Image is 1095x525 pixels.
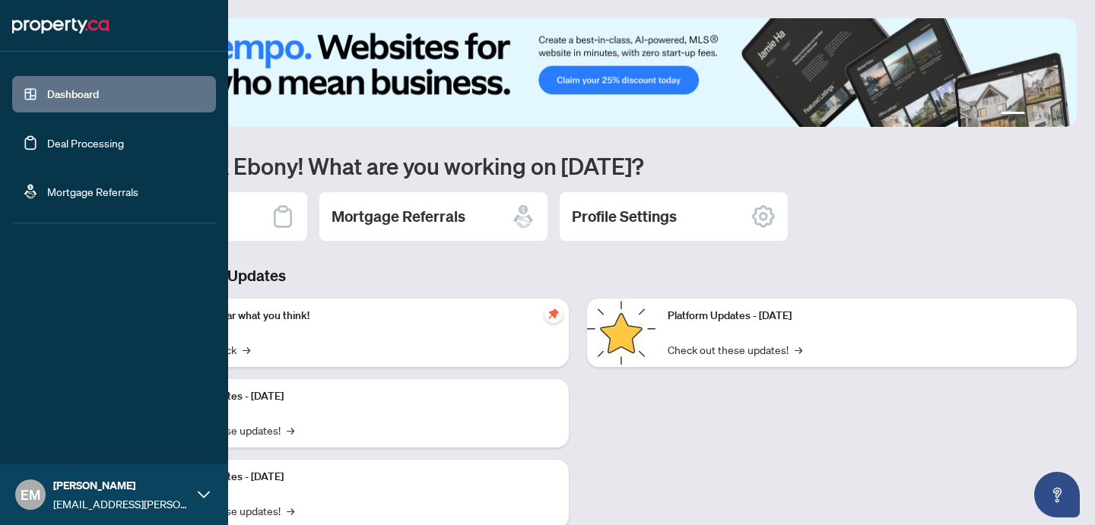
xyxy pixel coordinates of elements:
span: pushpin [544,305,563,323]
button: 1 [1001,112,1025,118]
h1: Welcome back Ebony! What are you working on [DATE]? [79,151,1077,180]
h2: Profile Settings [572,206,677,227]
span: → [795,341,802,358]
p: We want to hear what you think! [160,308,557,324]
button: 3 [1043,112,1049,118]
p: Platform Updates - [DATE] [160,469,557,485]
h3: Brokerage & Industry Updates [79,265,1077,286]
img: logo [12,14,109,38]
h2: Mortgage Referrals [332,206,465,227]
span: → [287,502,294,519]
span: EM [21,484,40,505]
p: Platform Updates - [DATE] [668,308,1065,324]
img: Slide 0 [79,18,1077,127]
button: 4 [1055,112,1062,118]
a: Check out these updates!→ [668,341,802,358]
p: Platform Updates - [DATE] [160,388,557,405]
span: → [243,341,250,358]
img: Platform Updates - June 23, 2025 [587,299,655,367]
a: Deal Processing [47,136,124,150]
span: [EMAIL_ADDRESS][PERSON_NAME][DOMAIN_NAME] [53,495,190,512]
a: Mortgage Referrals [47,185,138,198]
button: Open asap [1034,472,1080,517]
span: → [287,422,294,438]
span: [PERSON_NAME] [53,477,190,494]
button: 2 [1031,112,1037,118]
a: Dashboard [47,87,99,101]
